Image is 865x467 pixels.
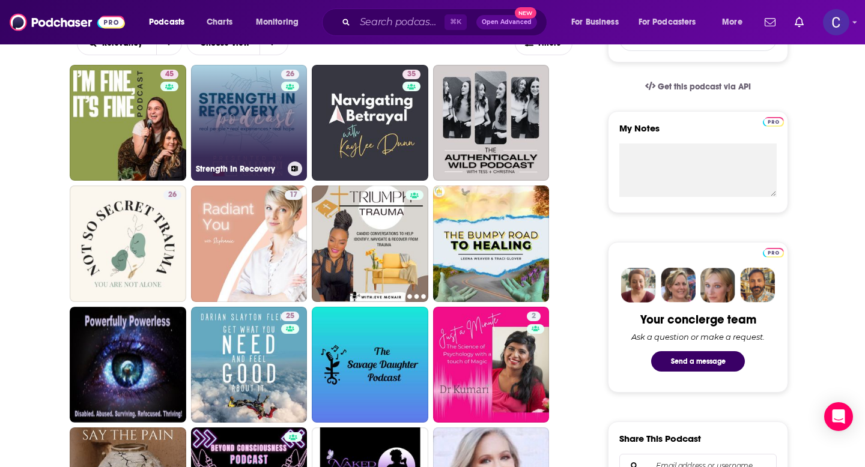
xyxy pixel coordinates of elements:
[160,70,178,79] a: 45
[402,70,420,79] a: 35
[823,9,849,35] img: User Profile
[286,310,294,322] span: 25
[636,72,760,101] a: Get this podcast via API
[199,13,240,32] a: Charts
[70,185,186,302] a: 26
[247,13,314,32] button: open menu
[10,11,125,34] img: Podchaser - Follow, Share and Rate Podcasts
[355,13,445,32] input: Search podcasts, credits, & more...
[285,190,302,200] a: 17
[407,68,416,80] span: 35
[658,82,751,92] span: Get this podcast via API
[515,7,536,19] span: New
[445,14,467,30] span: ⌘ K
[661,268,696,303] img: Barbara Profile
[763,248,784,258] img: Podchaser Pro
[286,68,294,80] span: 26
[714,13,757,32] button: open menu
[168,189,177,201] span: 26
[433,307,550,423] a: 2
[722,14,742,31] span: More
[823,9,849,35] span: Logged in as publicityxxtina
[149,14,184,31] span: Podcasts
[639,14,696,31] span: For Podcasters
[763,115,784,127] a: Pro website
[77,39,156,47] button: open menu
[70,65,186,181] a: 45
[651,351,745,372] button: Send a message
[823,9,849,35] button: Show profile menu
[476,15,537,29] button: Open AdvancedNew
[256,14,299,31] span: Monitoring
[740,268,775,303] img: Jon Profile
[191,185,308,302] a: 17
[619,122,777,143] label: My Notes
[563,13,634,32] button: open menu
[532,310,536,322] span: 2
[527,312,541,321] a: 2
[191,65,308,181] a: 26Strength In Recovery
[312,65,428,181] a: 35
[482,19,532,25] span: Open Advanced
[824,402,853,431] div: Open Intercom Messenger
[631,13,714,32] button: open menu
[165,68,174,80] span: 45
[102,39,147,47] span: Relevancy
[631,332,765,342] div: Ask a question or make a request.
[760,12,780,32] a: Show notifications dropdown
[790,12,809,32] a: Show notifications dropdown
[281,70,299,79] a: 26
[290,189,297,201] span: 17
[141,13,200,32] button: open menu
[619,433,701,444] h3: Share This Podcast
[333,8,559,36] div: Search podcasts, credits, & more...
[621,268,656,303] img: Sydney Profile
[538,39,562,47] span: Filters
[207,14,232,31] span: Charts
[640,312,756,327] div: Your concierge team
[191,307,308,423] a: 25
[763,117,784,127] img: Podchaser Pro
[196,164,283,174] h3: Strength In Recovery
[571,14,619,31] span: For Business
[163,190,181,200] a: 26
[281,312,299,321] a: 25
[763,246,784,258] a: Pro website
[700,268,735,303] img: Jules Profile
